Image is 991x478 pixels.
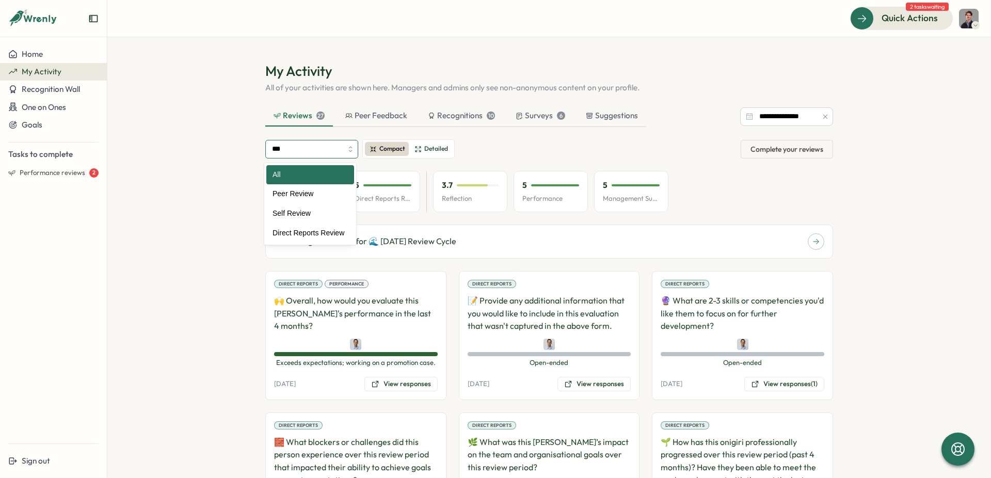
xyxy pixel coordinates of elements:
[266,224,354,243] div: Direct Reports Review
[325,280,369,288] div: Performance
[22,84,80,94] span: Recognition Wall
[424,144,448,154] span: Detailed
[266,165,354,185] div: All
[345,110,407,121] div: Peer Feedback
[274,294,438,332] p: 🙌 Overall, how would you evaluate this [PERSON_NAME]'s performance in the last 4 months?
[88,13,99,24] button: Expand sidebar
[661,280,709,288] div: Direct Reports
[603,180,608,191] p: 5
[661,379,682,389] p: [DATE]
[468,294,631,332] p: 📝 Provide any additional information that you would like to include in this evaluation that wasn'...
[350,339,361,350] img: Deniz Basak Dogan
[266,204,354,224] div: Self Review
[274,280,323,288] div: Direct Reports
[355,180,359,191] p: 5
[274,235,456,248] p: Review signoff details for 🌊 [DATE] Review Cycle
[89,168,99,178] div: 2
[603,194,660,203] p: Management Support
[468,421,516,429] div: Direct Reports
[22,120,42,130] span: Goals
[442,194,499,203] p: Reflection
[468,379,489,389] p: [DATE]
[265,62,833,80] h1: My Activity
[882,11,938,25] span: Quick Actions
[516,110,565,121] div: Surveys
[850,7,953,29] button: Quick Actions
[8,149,99,160] p: Tasks to complete
[274,110,325,121] div: Reviews
[661,358,824,368] span: Open-ended
[468,358,631,368] span: Open-ended
[274,421,323,429] div: Direct Reports
[737,339,748,350] img: Deniz Basak Dogan
[557,111,565,120] div: 6
[959,9,979,28] img: Dionisio Arredondo
[750,140,823,158] span: Complete your reviews
[744,377,824,391] button: View responses(1)
[522,194,579,203] p: Performance
[265,82,833,93] p: All of your activities are shown here. Managers and admins only see non-anonymous content on your...
[468,280,516,288] div: Direct Reports
[316,111,325,120] div: 27
[355,194,411,203] p: Direct Reports Review Avg
[379,144,405,154] span: Compact
[661,421,709,429] div: Direct Reports
[364,377,438,391] button: View responses
[274,379,296,389] p: [DATE]
[20,168,85,178] span: Performance reviews
[22,67,61,76] span: My Activity
[22,102,66,112] span: One on Ones
[522,180,527,191] p: 5
[266,184,354,204] div: Peer Review
[741,140,833,158] button: Complete your reviews
[487,111,495,120] div: 10
[274,358,438,368] span: Exceeds expectations; working on a promotion case.
[22,456,50,466] span: Sign out
[442,180,453,191] p: 3.7
[544,339,555,350] img: Deniz Basak Dogan
[428,110,495,121] div: Recognitions
[661,294,824,332] p: 🔮 What are 2-3 skills or competencies you'd like them to focus on for further development?
[557,377,631,391] button: View responses
[906,3,949,11] span: 2 tasks waiting
[22,49,43,59] span: Home
[586,110,638,121] div: Suggestions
